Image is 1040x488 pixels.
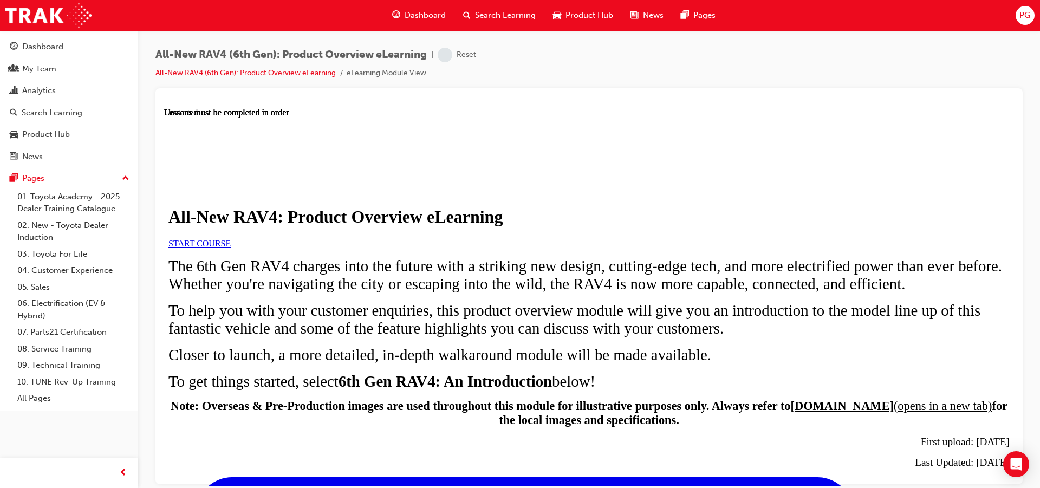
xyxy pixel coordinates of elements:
div: Reset [457,50,476,60]
span: The 6th Gen RAV4 charges into the future with a striking new design, cutting-edge tech, and more ... [4,149,838,185]
span: Closer to launch, a more detailed, in-depth walkaround module will be made available. [4,238,547,256]
strong: Note: Overseas & Pre-Production images are used throughout this module for illustrative purposes ... [6,291,627,305]
span: PG [1019,9,1030,22]
a: Analytics [4,81,134,101]
a: news-iconNews [622,4,672,27]
span: guage-icon [392,9,400,22]
span: prev-icon [119,466,127,480]
img: Trak [5,3,92,28]
a: search-iconSearch Learning [454,4,544,27]
span: | [431,49,433,61]
a: 07. Parts21 Certification [13,324,134,341]
span: Product Hub [565,9,613,22]
strong: [DOMAIN_NAME] [627,291,730,305]
a: News [4,147,134,167]
span: pages-icon [681,9,689,22]
span: search-icon [463,9,471,22]
span: First upload: [DATE] [757,328,846,340]
a: 01. Toyota Academy - 2025 Dealer Training Catalogue [13,188,134,217]
span: up-icon [122,172,129,186]
a: 09. Technical Training [13,357,134,374]
a: 04. Customer Experience [13,262,134,279]
a: guage-iconDashboard [383,4,454,27]
button: Pages [4,168,134,188]
span: pages-icon [10,174,18,184]
div: Open Intercom Messenger [1003,451,1029,477]
strong: for the local images and specifications. [335,291,843,319]
li: eLearning Module View [347,67,426,80]
span: search-icon [10,108,17,118]
a: START COURSE [4,131,67,140]
h1: All-New RAV4: Product Overview eLearning [4,99,846,119]
a: car-iconProduct Hub [544,4,622,27]
button: DashboardMy TeamAnalyticsSearch LearningProduct HubNews [4,35,134,168]
div: Search Learning [22,107,82,119]
span: Search Learning [475,9,536,22]
a: 08. Service Training [13,341,134,357]
span: news-icon [630,9,639,22]
a: pages-iconPages [672,4,724,27]
span: people-icon [10,64,18,74]
span: Last Updated: [DATE] [751,349,846,360]
div: Dashboard [22,41,63,53]
div: My Team [22,63,56,75]
span: car-icon [553,9,561,22]
a: All Pages [13,390,134,407]
a: 10. TUNE Rev-Up Training [13,374,134,391]
span: chart-icon [10,86,18,96]
a: 05. Sales [13,279,134,296]
span: To help you with your customer enquiries, this product overview module will give you an introduct... [4,194,816,229]
span: news-icon [10,152,18,162]
div: Analytics [22,84,56,97]
a: 03. Toyota For Life [13,246,134,263]
a: Product Hub [4,125,134,145]
strong: 6th Gen RAV4: An Introduction [174,265,388,282]
a: Search Learning [4,103,134,123]
span: All-New RAV4 (6th Gen): Product Overview eLearning [155,49,427,61]
a: 02. New - Toyota Dealer Induction [13,217,134,246]
a: [DOMAIN_NAME](opens in a new tab) [627,291,828,305]
a: Dashboard [4,37,134,57]
span: News [643,9,664,22]
span: learningRecordVerb_NONE-icon [438,48,452,62]
button: PG [1016,6,1035,25]
div: Product Hub [22,128,70,141]
span: To get things started, select below! [4,265,431,282]
span: car-icon [10,130,18,140]
div: News [22,151,43,163]
div: Pages [22,172,44,185]
a: My Team [4,59,134,79]
span: Pages [693,9,716,22]
a: All-New RAV4 (6th Gen): Product Overview eLearning [155,68,336,77]
span: (opens in a new tab) [730,291,828,305]
span: guage-icon [10,42,18,52]
a: 06. Electrification (EV & Hybrid) [13,295,134,324]
span: Dashboard [405,9,446,22]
